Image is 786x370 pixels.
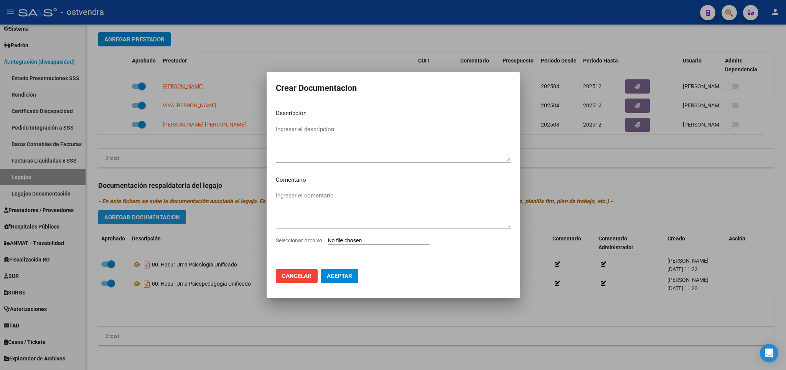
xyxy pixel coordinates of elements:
span: Seleccionar Archivo [276,237,322,243]
h2: Crear Documentacion [276,81,511,95]
p: Comentario [276,176,511,184]
span: Aceptar [327,273,352,280]
div: Open Intercom Messenger [760,344,778,362]
span: Cancelar [282,273,311,280]
p: Descripcion [276,109,511,118]
button: Cancelar [276,269,318,283]
button: Aceptar [321,269,358,283]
